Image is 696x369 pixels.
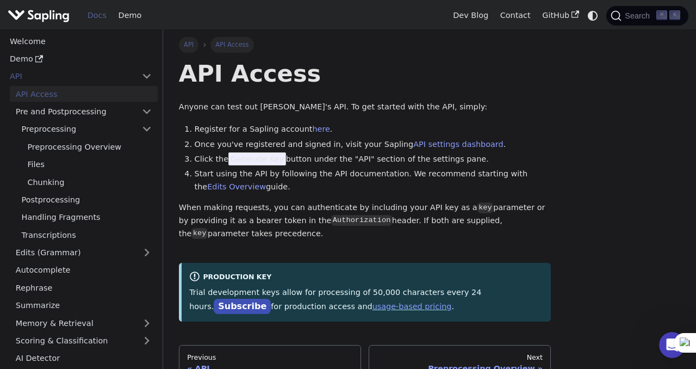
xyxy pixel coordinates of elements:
[4,51,158,67] a: Demo
[195,168,551,194] li: Start using the API by following the API documentation. We recommend starting with the guide.
[22,157,158,173] a: Files
[585,8,601,23] button: Switch between dark and light mode (currently system mode)
[16,121,158,137] a: Preprocessing
[136,69,158,84] button: Collapse sidebar category 'API'
[16,210,158,225] a: Handling Fragments
[331,215,391,226] code: Authorization
[656,10,667,20] kbd: ⌘
[10,350,158,366] a: AI Detector
[4,33,158,49] a: Welcome
[179,101,551,114] p: Anyone can test out [PERSON_NAME]'s API. To get started with the API, simply:
[187,353,352,362] div: Previous
[191,228,207,239] code: key
[10,315,158,331] a: Memory & Retrieval
[606,6,688,26] button: Search (Command+K)
[82,7,113,24] a: Docs
[22,139,158,155] a: Preprocessing Overview
[228,152,286,165] span: Generate Key
[659,332,685,358] iframe: Intercom live chat
[10,298,158,313] a: Summarize
[195,138,551,151] li: Once you've registered and signed in, visit your Sapling .
[189,286,543,313] p: Trial development keys allow for processing of 50,000 characters every 24 hours. for production a...
[622,11,656,20] span: Search
[10,245,158,261] a: Edits (Grammar)
[10,333,158,349] a: Scoring & Classification
[179,201,551,240] p: When making requests, you can authenticate by including your API key as a parameter or by providi...
[195,153,551,166] li: Click the button under the "API" section of the settings pane.
[8,8,70,23] img: Sapling.ai
[477,202,493,213] code: key
[10,104,158,120] a: Pre and Postprocessing
[179,37,199,52] a: API
[372,302,452,311] a: usage-based pricing
[113,7,147,24] a: Demo
[10,262,158,278] a: Autocomplete
[669,10,680,20] kbd: K
[214,299,271,315] a: Subscribe
[184,41,194,48] span: API
[494,7,537,24] a: Contact
[8,8,73,23] a: Sapling.ai
[10,86,158,102] a: API Access
[16,227,158,243] a: Transcriptions
[22,174,158,190] a: Chunking
[447,7,494,24] a: Dev Blog
[16,192,158,208] a: Postprocessing
[179,37,551,52] nav: Breadcrumbs
[10,280,158,296] a: Rephrase
[195,123,551,136] li: Register for a Sapling account .
[189,271,543,284] div: Production Key
[413,140,503,149] a: API settings dashboard
[179,59,551,88] h1: API Access
[207,182,266,191] a: Edits Overview
[210,37,254,52] span: API Access
[536,7,585,24] a: GitHub
[377,353,543,362] div: Next
[312,125,330,133] a: here
[4,69,136,84] a: API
